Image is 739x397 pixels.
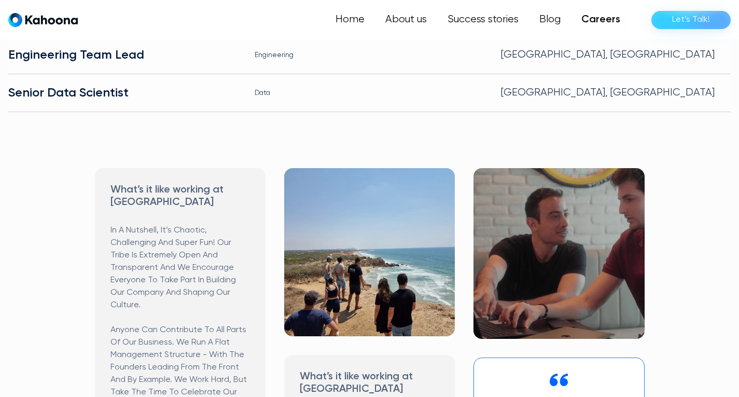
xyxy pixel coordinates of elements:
a: Success stories [437,9,529,30]
a: Careers [571,9,631,30]
h3: What’s it like working at [GEOGRAPHIC_DATA] [300,371,439,395]
div: [GEOGRAPHIC_DATA], [GEOGRAPHIC_DATA] [501,85,731,101]
div: Data [255,85,484,101]
div: Engineering Team Lead [8,47,238,63]
div: Engineering [255,47,484,63]
div: Let’s Talk! [672,11,710,28]
a: home [8,12,78,28]
a: Blog [529,9,571,30]
a: Senior Data ScientistData[GEOGRAPHIC_DATA], [GEOGRAPHIC_DATA] [8,74,731,112]
a: About us [375,9,437,30]
div: Senior Data Scientist [8,85,238,101]
h3: What’s it like working at [GEOGRAPHIC_DATA] [110,184,250,209]
a: Engineering Team LeadEngineering[GEOGRAPHIC_DATA], [GEOGRAPHIC_DATA] [8,36,731,74]
a: Let’s Talk! [651,11,731,29]
div: [GEOGRAPHIC_DATA], [GEOGRAPHIC_DATA] [501,47,731,63]
a: Home [325,9,375,30]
